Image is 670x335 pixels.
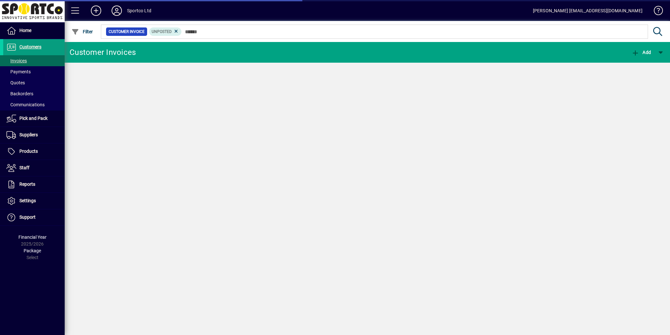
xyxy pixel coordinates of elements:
[19,28,31,33] span: Home
[18,235,47,240] span: Financial Year
[86,5,106,16] button: Add
[127,5,151,16] div: Sportco Ltd
[3,88,65,99] a: Backorders
[3,176,65,193] a: Reports
[6,102,45,107] span: Communications
[149,27,182,36] mat-chip: Customer Invoice Status: Unposted
[152,29,172,34] span: Unposted
[533,5,643,16] div: [PERSON_NAME] [EMAIL_ADDRESS][DOMAIN_NAME]
[19,182,35,187] span: Reports
[70,26,95,37] button: Filter
[19,116,48,121] span: Pick and Pack
[3,193,65,209] a: Settings
[106,5,127,16] button: Profile
[3,127,65,143] a: Suppliers
[3,160,65,176] a: Staff
[632,50,651,55] span: Add
[24,248,41,253] span: Package
[649,1,662,22] a: Knowledge Base
[3,77,65,88] a: Quotes
[3,66,65,77] a: Payments
[6,69,31,74] span: Payments
[71,29,93,34] span: Filter
[19,215,36,220] span: Support
[109,28,145,35] span: Customer Invoice
[3,143,65,160] a: Products
[19,132,38,137] span: Suppliers
[3,99,65,110] a: Communications
[3,110,65,127] a: Pick and Pack
[3,55,65,66] a: Invoices
[19,198,36,203] span: Settings
[70,47,136,58] div: Customer Invoices
[6,58,27,63] span: Invoices
[19,165,29,170] span: Staff
[19,149,38,154] span: Products
[3,209,65,225] a: Support
[6,91,33,96] span: Backorders
[3,23,65,39] a: Home
[630,47,653,58] button: Add
[19,44,41,49] span: Customers
[6,80,25,85] span: Quotes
